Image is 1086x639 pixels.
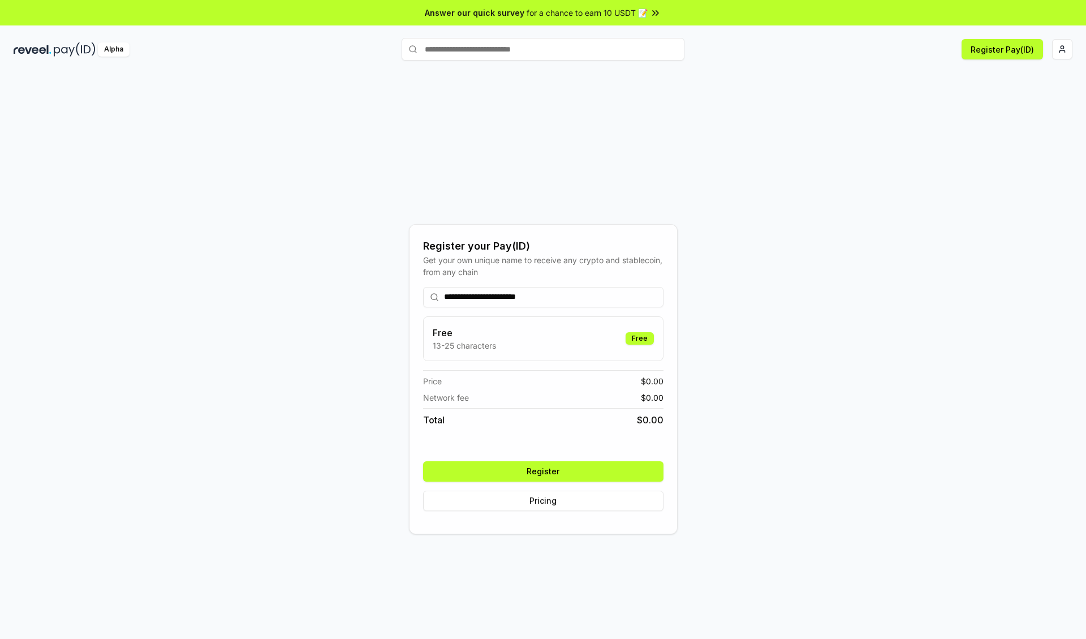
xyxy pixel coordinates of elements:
[425,7,524,19] span: Answer our quick survey
[98,42,130,57] div: Alpha
[14,42,51,57] img: reveel_dark
[423,491,663,511] button: Pricing
[962,39,1043,59] button: Register Pay(ID)
[54,42,96,57] img: pay_id
[423,375,442,387] span: Price
[626,332,654,345] div: Free
[641,375,663,387] span: $ 0.00
[641,392,663,404] span: $ 0.00
[423,461,663,482] button: Register
[433,326,496,340] h3: Free
[423,254,663,278] div: Get your own unique name to receive any crypto and stablecoin, from any chain
[637,413,663,427] span: $ 0.00
[423,413,445,427] span: Total
[423,238,663,254] div: Register your Pay(ID)
[423,392,469,404] span: Network fee
[433,340,496,351] p: 13-25 characters
[527,7,648,19] span: for a chance to earn 10 USDT 📝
